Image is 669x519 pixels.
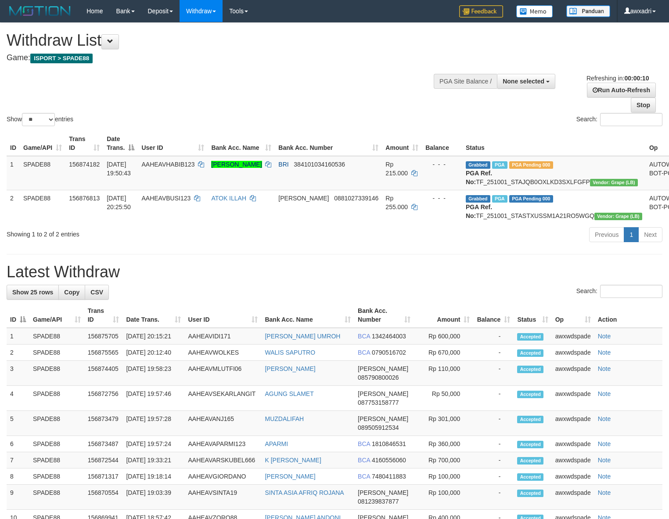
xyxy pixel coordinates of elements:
[69,195,100,202] span: 156876813
[552,452,594,468] td: awxwdspade
[7,411,29,436] td: 5
[7,226,272,239] div: Showing 1 to 2 of 2 entries
[414,452,473,468] td: Rp 700,000
[138,131,208,156] th: User ID: activate to sort column ascending
[265,415,304,422] a: MUZDALIFAH
[517,457,543,465] span: Accepted
[358,365,408,372] span: [PERSON_NAME]
[265,457,321,464] a: K [PERSON_NAME]
[211,161,262,168] a: [PERSON_NAME]
[492,161,507,169] span: Marked by awxwdspade
[382,131,422,156] th: Amount: activate to sort column ascending
[552,361,594,386] td: awxwdspade
[7,263,662,281] h1: Latest Withdraw
[7,156,20,190] td: 1
[84,303,123,328] th: Trans ID: activate to sort column ascending
[184,361,261,386] td: AAHEAVMLUTFI06
[517,333,543,341] span: Accepted
[265,365,315,372] a: [PERSON_NAME]
[517,391,543,398] span: Accepted
[598,390,611,397] a: Note
[265,349,315,356] a: WALIS SAPUTRO
[7,113,73,126] label: Show entries
[462,156,646,190] td: TF_251001_STAJQB0OXLKD3SXLFGFP
[29,328,84,345] td: SPADE88
[552,436,594,452] td: awxwdspade
[20,131,65,156] th: Game/API: activate to sort column ascending
[84,361,123,386] td: 156874405
[278,161,288,168] span: BRI
[122,328,184,345] td: [DATE] 20:15:21
[473,328,514,345] td: -
[30,54,93,63] span: ISPORT > SPADE88
[7,485,29,510] td: 9
[20,156,65,190] td: SPADE88
[372,457,406,464] span: Copy 4160556060 to clipboard
[7,190,20,224] td: 2
[358,349,370,356] span: BCA
[497,74,555,89] button: None selected
[64,289,79,296] span: Copy
[598,365,611,372] a: Note
[358,399,399,406] span: Copy 087753158777 to clipboard
[598,457,611,464] a: Note
[7,386,29,411] td: 4
[29,386,84,411] td: SPADE88
[434,74,497,89] div: PGA Site Balance /
[265,333,340,340] a: [PERSON_NAME] UMROH
[7,4,73,18] img: MOTION_logo.png
[265,440,288,447] a: APARMI
[516,5,553,18] img: Button%20Memo.svg
[122,452,184,468] td: [DATE] 19:33:21
[473,386,514,411] td: -
[414,386,473,411] td: Rp 50,000
[589,227,624,242] a: Previous
[372,349,406,356] span: Copy 0790516702 to clipboard
[29,485,84,510] td: SPADE88
[84,386,123,411] td: 156872756
[422,131,462,156] th: Balance
[69,161,100,168] span: 156874182
[211,195,246,202] a: ATOK ILLAH
[122,386,184,411] td: [DATE] 19:57:46
[12,289,53,296] span: Show 25 rows
[7,328,29,345] td: 1
[7,345,29,361] td: 2
[552,328,594,345] td: awxwdspade
[385,195,408,211] span: Rp 255.000
[261,303,354,328] th: Bank Acc. Name: activate to sort column ascending
[598,415,611,422] a: Note
[358,424,399,431] span: Copy 089505912534 to clipboard
[466,203,492,219] b: PGA Ref. No:
[509,195,553,203] span: PGA Pending
[184,485,261,510] td: AAHEAVSINTA19
[84,436,123,452] td: 156873487
[598,349,611,356] a: Note
[7,452,29,468] td: 7
[473,303,514,328] th: Balance: activate to sort column ascending
[414,328,473,345] td: Rp 600,000
[184,436,261,452] td: AAHEAVAPARMI123
[20,190,65,224] td: SPADE88
[122,345,184,361] td: [DATE] 20:12:40
[517,416,543,423] span: Accepted
[7,436,29,452] td: 6
[473,411,514,436] td: -
[414,345,473,361] td: Rp 670,000
[594,213,642,220] span: Vendor URL: https://dashboard.q2checkout.com/secure
[473,436,514,452] td: -
[517,349,543,357] span: Accepted
[372,333,406,340] span: Copy 1342464003 to clipboard
[84,452,123,468] td: 156872544
[358,415,408,422] span: [PERSON_NAME]
[587,83,656,98] a: Run Auto-Refresh
[566,5,610,17] img: panduan.png
[358,390,408,397] span: [PERSON_NAME]
[473,485,514,510] td: -
[358,333,370,340] span: BCA
[85,285,109,300] a: CSV
[492,195,507,203] span: Marked by awxwdspade
[414,485,473,510] td: Rp 100,000
[509,161,553,169] span: PGA Pending
[7,32,437,49] h1: Withdraw List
